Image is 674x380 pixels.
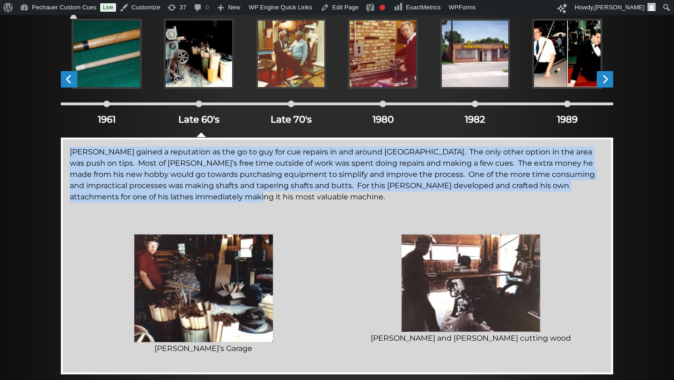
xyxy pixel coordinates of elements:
[70,343,337,354] dd: [PERSON_NAME]’s Garage
[406,4,440,11] span: ExactMetrics
[337,333,604,344] dd: [PERSON_NAME] and [PERSON_NAME] cutting wood
[594,4,645,11] span: [PERSON_NAME]
[380,5,385,10] div: Needs improvement
[245,96,337,126] div: Late 70's
[61,96,153,126] div: 1961
[153,96,245,126] div: Late 60's
[597,71,613,88] span: Next
[61,71,77,88] span: Previous
[100,3,116,12] a: Live
[429,96,521,126] div: 1982
[70,146,604,203] p: [PERSON_NAME] gained a reputation as the go to guy for cue repairs in and around [GEOGRAPHIC_DATA...
[521,96,613,126] div: 1989
[337,96,429,126] div: 1980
